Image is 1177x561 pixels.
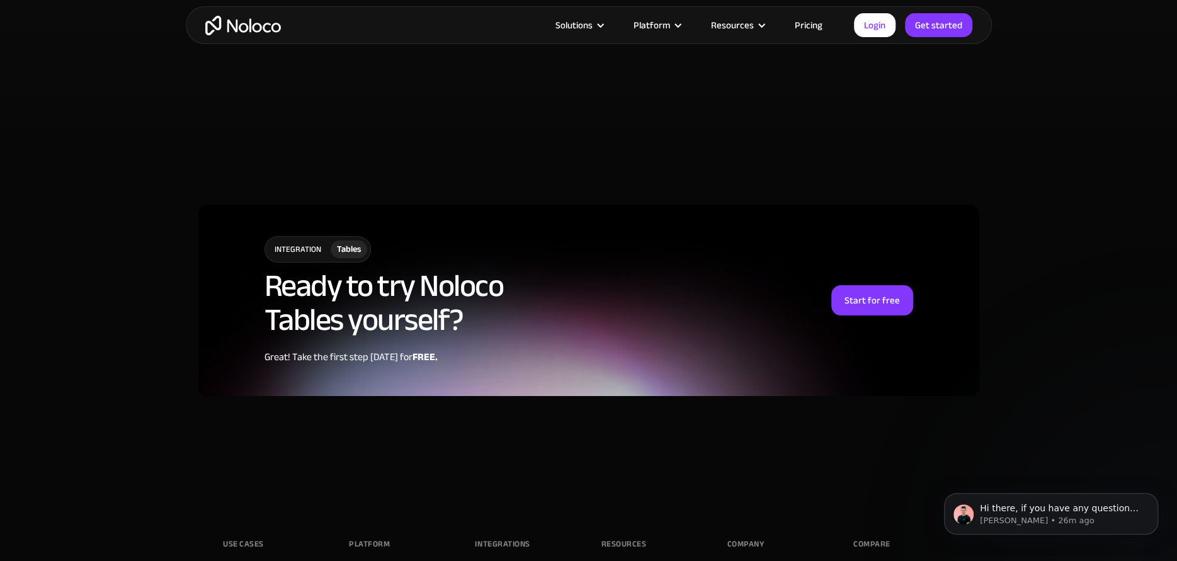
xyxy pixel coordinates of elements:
div: Solutions [555,17,593,33]
div: Tables [337,242,361,256]
div: Resources [695,17,779,33]
div: integration [265,237,331,262]
div: Company [727,535,765,553]
div: Platform [349,535,390,553]
div: Solutions [540,17,618,33]
div: Platform [634,17,670,33]
div: Start for free [844,292,900,309]
a: Start for free [831,285,913,315]
iframe: Intercom notifications message [925,467,1177,555]
a: Pricing [779,17,838,33]
div: Resources [601,535,647,553]
div: INTEGRATIONS [475,535,530,553]
div: Platform [618,17,695,33]
a: Get started [905,13,972,37]
a: Login [854,13,896,37]
a: home [205,16,281,35]
div: Compare [853,535,890,553]
strong: FREE. [412,348,438,366]
div: Great! Take the first step [DATE] for [264,349,504,365]
div: Use Cases [223,535,264,553]
div: Resources [711,17,754,33]
h2: Ready to try Noloco Tables yourself? [264,269,504,337]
